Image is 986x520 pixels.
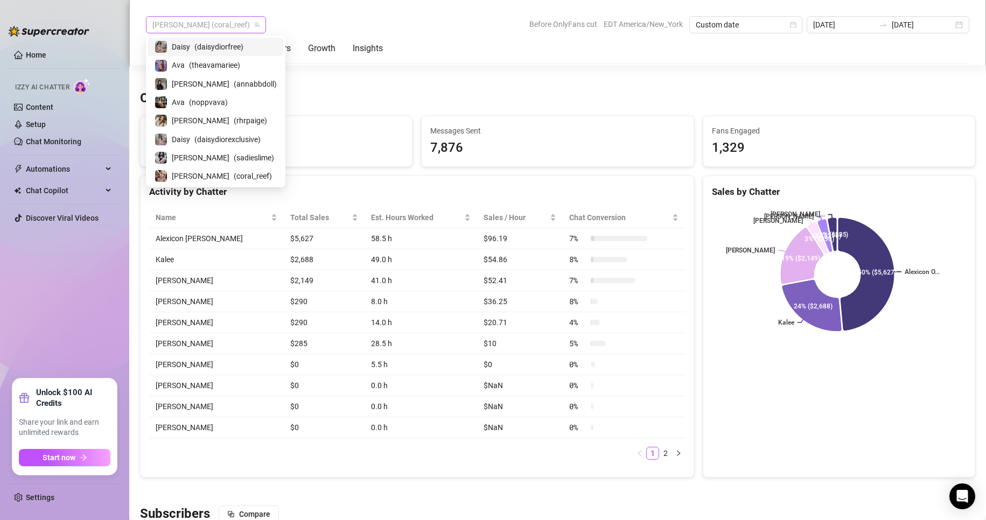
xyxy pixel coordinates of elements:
[155,133,167,145] img: Daisy
[477,312,562,333] td: $20.71
[26,137,81,146] a: Chat Monitoring
[308,42,335,55] div: Growth
[879,20,887,29] span: to
[790,22,796,28] span: calendar
[633,447,646,460] button: left
[477,249,562,270] td: $54.86
[14,187,21,194] img: Chat Copilot
[646,447,659,460] li: 1
[14,165,23,173] span: thunderbolt
[155,60,167,72] img: Ava
[140,90,189,107] h3: Chatting
[172,41,190,53] span: Daisy
[284,228,365,249] td: $5,627
[892,19,953,31] input: End date
[155,78,167,90] img: Anna
[284,333,365,354] td: $285
[15,82,69,93] span: Izzy AI Chatter
[284,396,365,417] td: $0
[660,447,672,459] a: 2
[155,115,167,127] img: Paige
[189,96,228,108] span: ( noppvava )
[675,450,682,456] span: right
[365,375,477,396] td: 0.0 h
[172,78,229,90] span: [PERSON_NAME]
[149,354,284,375] td: [PERSON_NAME]
[227,510,235,518] span: block
[155,41,167,53] img: Daisy
[284,354,365,375] td: $0
[284,270,365,291] td: $2,149
[155,96,167,108] img: Ava
[149,228,284,249] td: Alexicon [PERSON_NAME]
[149,375,284,396] td: [PERSON_NAME]
[569,400,586,412] span: 0 %
[477,207,562,228] th: Sales / Hour
[365,270,477,291] td: 41.0 h
[477,354,562,375] td: $0
[26,103,53,111] a: Content
[365,249,477,270] td: 49.0 h
[26,160,102,178] span: Automations
[569,233,586,244] span: 7 %
[36,387,110,409] strong: Unlock $100 AI Credits
[9,26,89,37] img: logo-BBDzfeDw.svg
[19,449,110,466] button: Start nowarrow-right
[569,380,586,391] span: 0 %
[672,447,685,460] li: Next Page
[149,185,685,199] div: Activity by Chatter
[284,207,365,228] th: Total Sales
[430,125,684,137] span: Messages Sent
[149,291,284,312] td: [PERSON_NAME]
[365,312,477,333] td: 14.0 h
[189,59,240,71] span: ( theavamariee )
[430,138,684,158] div: 7,876
[712,125,966,137] span: Fans Engaged
[149,333,284,354] td: [PERSON_NAME]
[26,182,102,199] span: Chat Copilot
[569,212,670,223] span: Chat Conversion
[569,421,586,433] span: 0 %
[74,78,90,94] img: AI Chatter
[949,483,975,509] div: Open Intercom Messenger
[778,319,794,326] text: Kalee
[725,247,775,255] text: [PERSON_NAME]
[365,291,477,312] td: 8.0 h
[284,249,365,270] td: $2,688
[569,296,586,307] span: 8 %
[477,417,562,438] td: $NaN
[879,20,887,29] span: swap-right
[155,170,167,182] img: Anna
[194,41,243,53] span: ( daisydiorfree )
[26,493,54,502] a: Settings
[155,152,167,164] img: Sadie
[563,207,685,228] th: Chat Conversion
[813,19,875,31] input: Start date
[753,217,803,224] text: [PERSON_NAME]
[905,268,940,276] text: Alexicon O...
[172,133,190,145] span: Daisy
[770,211,824,219] text: [PERSON_NAME]...
[284,312,365,333] td: $290
[234,115,267,127] span: ( rhrpaige )
[234,152,274,164] span: ( sadieslime )
[26,51,46,59] a: Home
[477,291,562,312] td: $36.25
[647,447,659,459] a: 1
[365,354,477,375] td: 5.5 h
[477,333,562,354] td: $10
[365,333,477,354] td: 28.5 h
[712,185,966,199] div: Sales by Chatter
[149,270,284,291] td: [PERSON_NAME]
[284,375,365,396] td: $0
[365,228,477,249] td: 58.5 h
[672,447,685,460] button: right
[696,17,796,33] span: Custom date
[284,291,365,312] td: $290
[149,396,284,417] td: [PERSON_NAME]
[290,212,349,223] span: Total Sales
[234,170,272,182] span: ( coral_reef )
[194,133,261,145] span: ( daisydiorexclusive )
[365,417,477,438] td: 0.0 h
[172,59,185,71] span: Ava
